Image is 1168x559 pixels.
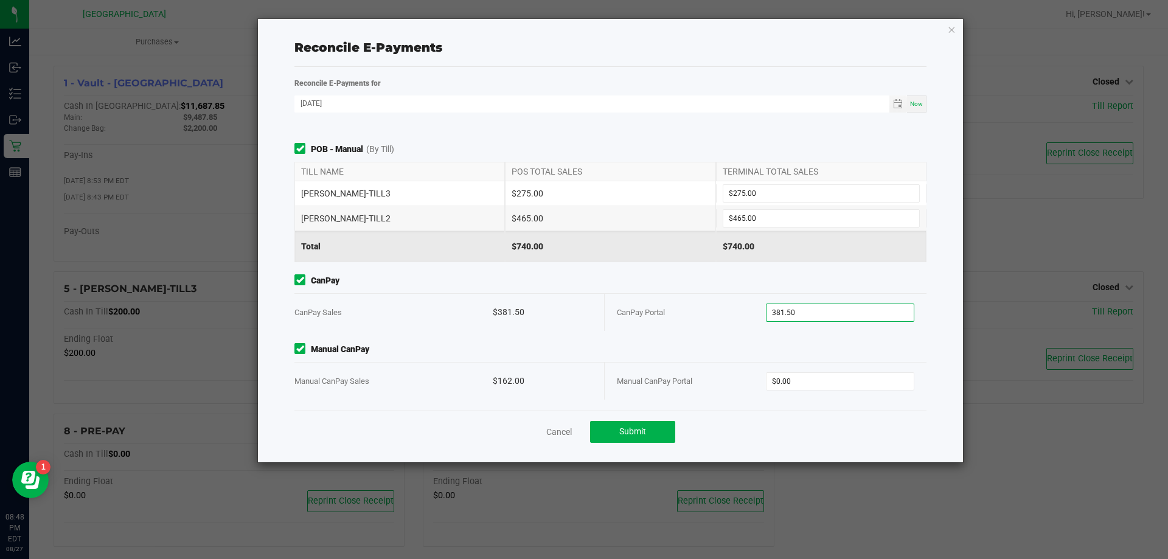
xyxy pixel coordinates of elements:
div: POS TOTAL SALES [505,162,715,181]
iframe: Resource center [12,462,49,498]
span: Toggle calendar [889,95,907,113]
div: TILL NAME [294,162,505,181]
div: $381.50 [493,294,592,331]
div: Reconcile E-Payments [294,38,926,57]
div: $465.00 [505,206,715,231]
div: [PERSON_NAME]-TILL2 [294,206,505,231]
span: Now [910,100,923,107]
span: Manual CanPay Portal [617,377,692,386]
strong: POB - Manual [311,143,363,156]
div: TERMINAL TOTAL SALES [716,162,926,181]
iframe: Resource center unread badge [36,460,50,474]
input: Date [294,95,889,111]
div: $740.00 [716,231,926,262]
span: CanPay Sales [294,308,342,317]
div: Total [294,231,505,262]
div: $275.00 [505,181,715,206]
span: Submit [619,426,646,436]
form-toggle: Include in reconciliation [294,274,311,287]
div: [PERSON_NAME]-TILL3 [294,181,505,206]
button: Submit [590,421,675,443]
form-toggle: Include in reconciliation [294,143,311,156]
strong: Manual CanPay [311,343,369,356]
a: Cancel [546,426,572,438]
div: $740.00 [505,231,715,262]
span: (By Till) [366,143,394,156]
span: Manual CanPay Sales [294,377,369,386]
span: CanPay Portal [617,308,665,317]
div: $162.00 [493,363,592,400]
strong: CanPay [311,274,339,287]
form-toggle: Include in reconciliation [294,343,311,356]
strong: Reconcile E-Payments for [294,79,381,88]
